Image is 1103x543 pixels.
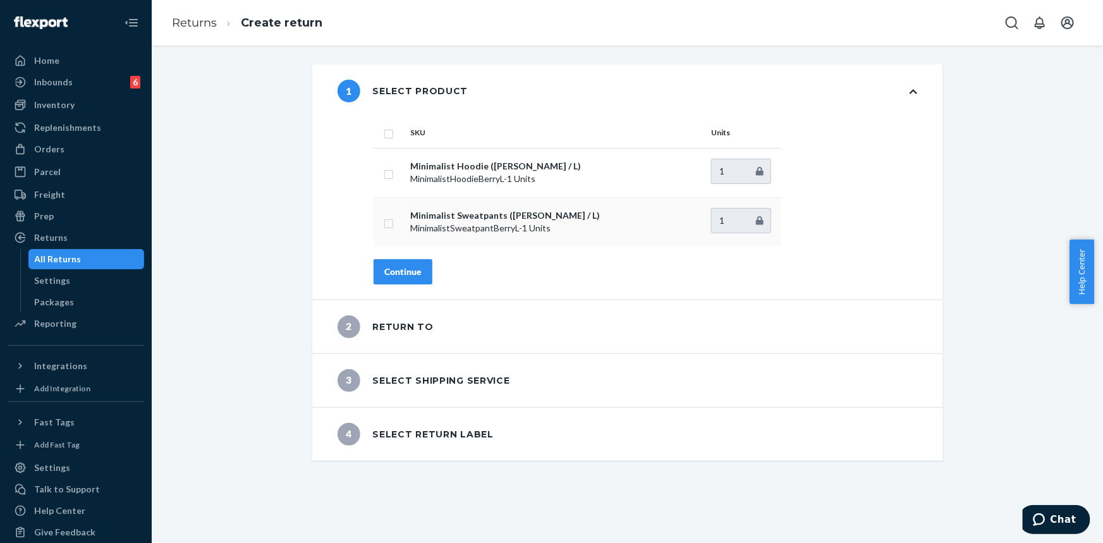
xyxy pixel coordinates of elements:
input: Enter quantity [711,159,771,184]
span: 3 [338,369,360,392]
a: Reporting [8,314,144,334]
a: Inbounds6 [8,72,144,92]
button: Open account menu [1055,10,1080,35]
th: Units [706,118,781,148]
div: Reporting [34,317,76,330]
input: Enter quantity [711,208,771,233]
div: Inbounds [34,76,73,88]
iframe: Opens a widget where you can chat to one of our agents [1023,505,1090,537]
th: SKU [405,118,706,148]
div: Packages [35,296,75,308]
a: Packages [28,292,145,312]
p: Minimalist Hoodie ([PERSON_NAME] / L) [410,160,701,173]
div: 6 [130,76,140,88]
span: 2 [338,315,360,338]
div: Prep [34,210,54,223]
div: Replenishments [34,121,101,134]
div: Talk to Support [34,483,100,496]
button: Close Navigation [119,10,144,35]
span: 4 [338,423,360,446]
div: Select return label [338,423,494,446]
a: Replenishments [8,118,144,138]
div: Returns [34,231,68,244]
a: All Returns [28,249,145,269]
button: Continue [374,259,432,284]
a: Add Fast Tag [8,437,144,453]
button: Talk to Support [8,479,144,499]
div: Add Integration [34,383,90,394]
a: Returns [172,16,217,30]
a: Returns [8,228,144,248]
div: Return to [338,315,434,338]
div: Settings [35,274,71,287]
div: Inventory [34,99,75,111]
button: Integrations [8,356,144,376]
div: Parcel [34,166,61,178]
p: MinimalistHoodieBerryL - 1 Units [410,173,701,185]
a: Freight [8,185,144,205]
a: Settings [8,458,144,478]
div: Integrations [34,360,87,372]
a: Inventory [8,95,144,115]
a: Orders [8,139,144,159]
div: Select product [338,80,468,102]
p: Minimalist Sweatpants ([PERSON_NAME] / L) [410,209,701,222]
a: Help Center [8,501,144,521]
a: Add Integration [8,381,144,396]
a: Parcel [8,162,144,182]
div: Freight [34,188,65,201]
ol: breadcrumbs [162,4,332,42]
div: Help Center [34,504,85,517]
button: Open Search Box [999,10,1025,35]
a: Prep [8,206,144,226]
p: MinimalistSweatpantBerryL - 1 Units [410,222,701,235]
button: Fast Tags [8,412,144,432]
div: Continue [384,265,422,278]
img: Flexport logo [14,16,68,29]
div: All Returns [35,253,82,265]
a: Settings [28,271,145,291]
a: Home [8,51,144,71]
button: Help Center [1069,240,1094,304]
div: Add Fast Tag [34,439,80,450]
div: Orders [34,143,64,156]
div: Settings [34,461,70,474]
div: Give Feedback [34,526,95,539]
button: Give Feedback [8,522,144,542]
span: 1 [338,80,360,102]
a: Create return [241,16,322,30]
div: Select shipping service [338,369,510,392]
button: Open notifications [1027,10,1052,35]
div: Fast Tags [34,416,75,429]
div: Home [34,54,59,67]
